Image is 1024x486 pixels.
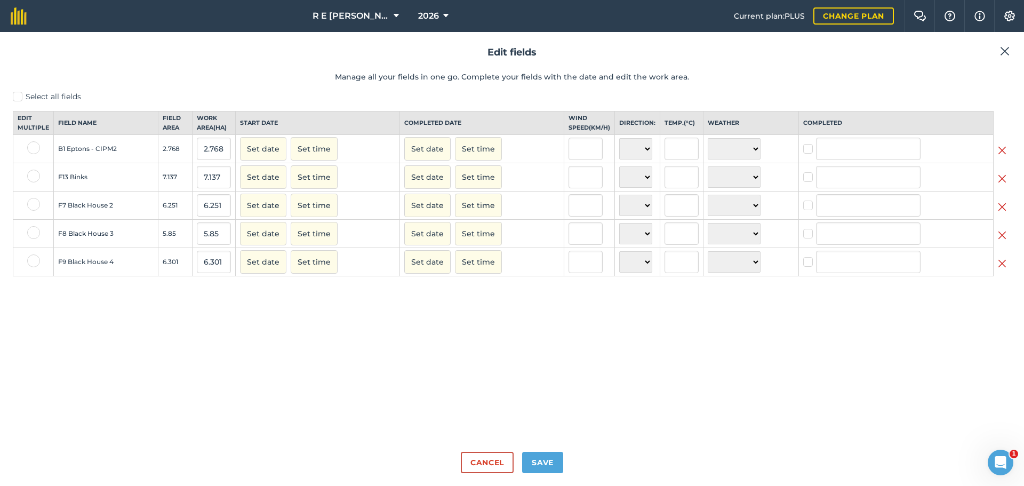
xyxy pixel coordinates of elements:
[11,7,27,25] img: fieldmargin Logo
[1010,450,1018,458] span: 1
[418,10,439,22] span: 2026
[158,135,192,163] td: 2.768
[522,452,563,473] button: Save
[798,111,993,135] th: Completed
[13,45,1011,60] h2: Edit fields
[291,137,338,161] button: Set time
[1003,11,1016,21] img: A cog icon
[564,111,615,135] th: Wind speed ( km/h )
[998,257,1006,270] img: svg+xml;base64,PHN2ZyB4bWxucz0iaHR0cDovL3d3dy53My5vcmcvMjAwMC9zdmciIHdpZHRoPSIyMiIgaGVpZ2h0PSIzMC...
[54,111,158,135] th: Field name
[703,111,799,135] th: Weather
[404,194,451,217] button: Set date
[235,111,399,135] th: Start date
[404,250,451,274] button: Set date
[291,194,338,217] button: Set time
[813,7,894,25] a: Change plan
[943,11,956,21] img: A question mark icon
[615,111,660,135] th: Direction:
[914,11,926,21] img: Two speech bubbles overlapping with the left bubble in the forefront
[158,248,192,276] td: 6.301
[988,450,1013,475] iframe: Intercom live chat
[291,250,338,274] button: Set time
[998,229,1006,242] img: svg+xml;base64,PHN2ZyB4bWxucz0iaHR0cDovL3d3dy53My5vcmcvMjAwMC9zdmciIHdpZHRoPSIyMiIgaGVpZ2h0PSIzMC...
[660,111,703,135] th: Temp. ( ° C )
[974,10,985,22] img: svg+xml;base64,PHN2ZyB4bWxucz0iaHR0cDovL3d3dy53My5vcmcvMjAwMC9zdmciIHdpZHRoPSIxNyIgaGVpZ2h0PSIxNy...
[998,172,1006,185] img: svg+xml;base64,PHN2ZyB4bWxucz0iaHR0cDovL3d3dy53My5vcmcvMjAwMC9zdmciIHdpZHRoPSIyMiIgaGVpZ2h0PSIzMC...
[240,137,286,161] button: Set date
[455,222,502,245] button: Set time
[158,111,192,135] th: Field Area
[54,135,158,163] td: B1 Eptons - CIPM2
[192,111,235,135] th: Work area ( Ha )
[734,10,805,22] span: Current plan : PLUS
[54,248,158,276] td: F9 Black House 4
[404,165,451,189] button: Set date
[13,111,54,135] th: Edit multiple
[13,71,1011,83] p: Manage all your fields in one go. Complete your fields with the date and edit the work area.
[455,250,502,274] button: Set time
[313,10,389,22] span: R E [PERSON_NAME]
[240,194,286,217] button: Set date
[455,137,502,161] button: Set time
[158,163,192,192] td: 7.137
[54,220,158,248] td: F8 Black House 3
[54,192,158,220] td: F7 Black House 2
[291,222,338,245] button: Set time
[998,201,1006,213] img: svg+xml;base64,PHN2ZyB4bWxucz0iaHR0cDovL3d3dy53My5vcmcvMjAwMC9zdmciIHdpZHRoPSIyMiIgaGVpZ2h0PSIzMC...
[158,220,192,248] td: 5.85
[1000,45,1010,58] img: svg+xml;base64,PHN2ZyB4bWxucz0iaHR0cDovL3d3dy53My5vcmcvMjAwMC9zdmciIHdpZHRoPSIyMiIgaGVpZ2h0PSIzMC...
[54,163,158,192] td: F13 Binks
[455,194,502,217] button: Set time
[404,222,451,245] button: Set date
[404,137,451,161] button: Set date
[399,111,564,135] th: Completed date
[13,91,1011,102] label: Select all fields
[998,144,1006,157] img: svg+xml;base64,PHN2ZyB4bWxucz0iaHR0cDovL3d3dy53My5vcmcvMjAwMC9zdmciIHdpZHRoPSIyMiIgaGVpZ2h0PSIzMC...
[240,165,286,189] button: Set date
[291,165,338,189] button: Set time
[461,452,514,473] button: Cancel
[240,250,286,274] button: Set date
[158,192,192,220] td: 6.251
[240,222,286,245] button: Set date
[455,165,502,189] button: Set time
